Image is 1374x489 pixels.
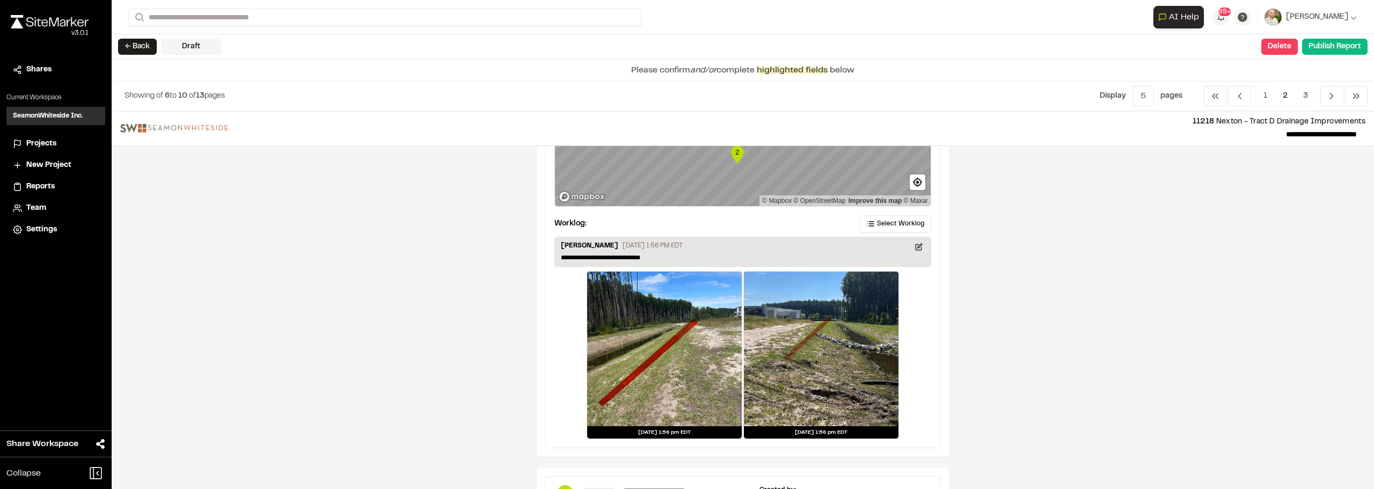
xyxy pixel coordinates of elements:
[13,224,99,236] a: Settings
[554,218,587,230] p: Worklog:
[1153,6,1208,28] div: Open AI Assistant
[26,64,52,76] span: Shares
[910,174,925,190] button: Find my location
[6,437,78,450] span: Share Workspace
[11,28,89,38] div: Oh geez...please don't...
[26,138,56,150] span: Projects
[1261,39,1298,55] button: Delete
[877,219,924,229] span: Select Worklog
[743,271,899,439] a: [DATE] 1:56 pm EDT
[859,215,931,232] button: Select Worklog
[1255,86,1275,106] span: 1
[178,93,187,99] span: 10
[1100,90,1126,102] p: Display
[1295,86,1316,106] span: 3
[1193,119,1215,125] span: 11218
[735,148,739,156] text: 2
[794,197,846,205] a: OpenStreetMap
[1212,9,1230,26] button: 99+
[13,64,99,76] a: Shares
[903,197,928,205] a: Maxar
[1169,11,1199,24] span: AI Help
[757,67,828,74] span: highlighted fields
[13,202,99,214] a: Team
[561,241,618,253] p: [PERSON_NAME]
[631,64,854,77] p: Please confirm complete below
[1204,86,1368,106] nav: Navigation
[1286,11,1348,23] span: [PERSON_NAME]
[623,241,683,251] p: [DATE] 1:56 PM EDT
[26,159,71,171] span: New Project
[125,93,165,99] span: Showing of
[129,9,148,26] button: Search
[744,426,898,439] div: [DATE] 1:56 pm EDT
[26,224,57,236] span: Settings
[237,116,1365,128] p: Nexton - Tract D Drainage Improvements
[1302,39,1368,55] button: Publish Report
[762,197,792,205] a: Mapbox
[26,202,46,214] span: Team
[555,116,931,206] canvas: Map
[558,191,605,203] a: Mapbox logo
[1265,9,1357,26] button: [PERSON_NAME]
[165,93,170,99] span: 6
[13,159,99,171] a: New Project
[1218,7,1231,17] span: 99+
[13,111,83,121] h3: SeamonWhiteside Inc.
[587,271,742,439] a: [DATE] 1:56 pm EDT
[125,90,225,102] p: to of pages
[1132,86,1154,106] button: 5
[118,39,157,55] button: ← Back
[196,93,204,99] span: 13
[729,144,746,165] div: Map marker
[11,15,89,28] img: rebrand.png
[6,93,105,103] p: Current Workspace
[6,467,41,480] span: Collapse
[1160,90,1182,102] p: page s
[587,426,742,439] div: [DATE] 1:56 pm EDT
[849,197,902,205] a: Map feedback
[690,67,717,74] span: and/or
[120,124,228,133] img: file
[13,181,99,193] a: Reports
[1265,9,1282,26] img: User
[1153,6,1204,28] button: Open AI Assistant
[1275,86,1296,106] span: 2
[161,39,221,55] div: Draft
[26,181,55,193] span: Reports
[13,138,99,150] a: Projects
